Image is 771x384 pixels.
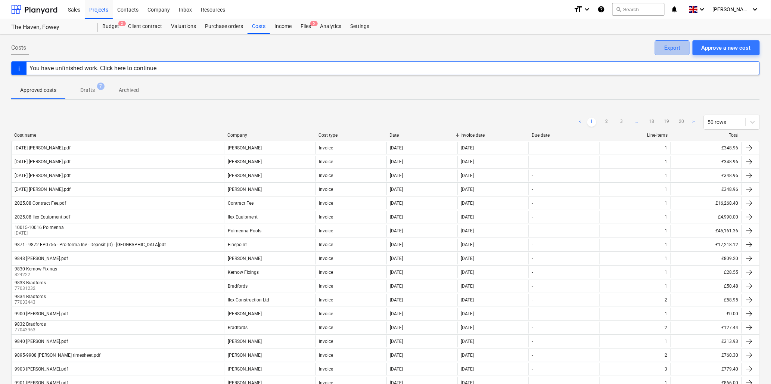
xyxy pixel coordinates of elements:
[671,225,742,237] div: £45,161.36
[664,43,680,53] div: Export
[228,284,248,289] div: Bradfords
[390,366,403,372] div: [DATE]
[671,363,742,375] div: £779.40
[461,311,474,316] div: [DATE]
[390,297,403,303] div: [DATE]
[461,159,474,164] div: [DATE]
[582,5,591,14] i: keyboard_arrow_down
[671,197,742,209] div: £16,268.40
[228,366,262,372] div: [PERSON_NAME]
[532,311,533,316] div: -
[671,280,742,292] div: £50.48
[389,133,454,138] div: Date
[665,366,668,372] div: 3
[98,19,124,34] a: Budget2
[390,145,403,151] div: [DATE]
[532,228,533,233] div: -
[15,280,46,285] div: 9833 Bradfords
[319,284,333,289] div: Invoice
[597,5,605,14] i: Knowledge base
[390,270,403,275] div: [DATE]
[319,325,333,330] div: Invoice
[532,201,533,206] div: -
[319,339,333,344] div: Invoice
[698,5,707,14] i: keyboard_arrow_down
[665,242,668,247] div: 1
[315,19,346,34] div: Analytics
[665,228,668,233] div: 1
[461,270,474,275] div: [DATE]
[603,133,668,138] div: Line-items
[15,339,68,344] div: 9840 [PERSON_NAME].pdf
[532,159,533,164] div: -
[390,228,403,233] div: [DATE]
[228,214,258,220] div: Ilex Equipment
[15,159,71,164] div: [DATE] [PERSON_NAME].pdf
[228,353,262,358] div: [PERSON_NAME]
[390,159,403,164] div: [DATE]
[702,43,751,53] div: Approve a new cost
[390,173,403,178] div: [DATE]
[671,294,742,306] div: £58.95
[124,19,167,34] a: Client contract
[461,145,474,151] div: [DATE]
[665,214,668,220] div: 1
[671,335,742,347] div: £313.93
[346,19,374,34] a: Settings
[390,325,403,330] div: [DATE]
[228,187,262,192] div: [PERSON_NAME]
[689,118,698,127] a: Next page
[671,266,742,278] div: £28.55
[390,256,403,261] div: [DATE]
[15,266,57,272] div: 9830 Kernow Fixings
[665,284,668,289] div: 1
[390,353,403,358] div: [DATE]
[228,256,262,261] div: [PERSON_NAME]
[318,133,383,138] div: Cost type
[751,5,760,14] i: keyboard_arrow_down
[15,285,47,292] p: 77031232
[671,156,742,168] div: £348.96
[97,83,105,90] span: 7
[671,322,742,334] div: £127.44
[671,308,742,320] div: £0.00
[532,256,533,261] div: -
[461,353,474,358] div: [DATE]
[532,325,533,330] div: -
[532,173,533,178] div: -
[319,353,333,358] div: Invoice
[228,270,259,275] div: Kernow Fixings
[532,366,533,372] div: -
[270,19,296,34] a: Income
[15,299,47,306] p: 77033443
[98,19,124,34] div: Budget
[15,230,65,236] p: [DATE]
[15,366,68,372] div: 9903 [PERSON_NAME].pdf
[319,270,333,275] div: Invoice
[319,159,333,164] div: Invoice
[228,311,262,316] div: [PERSON_NAME]
[15,256,68,261] div: 9848 [PERSON_NAME].pdf
[119,86,139,94] p: Archived
[532,133,597,138] div: Due date
[665,311,668,316] div: 1
[228,339,262,344] div: [PERSON_NAME]
[228,297,270,303] div: Ilex Construction Ltd
[200,19,248,34] a: Purchase orders
[665,256,668,261] div: 1
[461,173,474,178] div: [DATE]
[11,24,89,31] div: The Haven, Fowey
[248,19,270,34] a: Costs
[390,311,403,316] div: [DATE]
[80,86,95,94] p: Drafts
[15,145,71,151] div: [DATE] [PERSON_NAME].pdf
[671,211,742,223] div: £4,990.00
[602,118,611,127] a: Page 2
[461,366,474,372] div: [DATE]
[632,118,641,127] a: ...
[532,242,533,247] div: -
[461,325,474,330] div: [DATE]
[390,201,403,206] div: [DATE]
